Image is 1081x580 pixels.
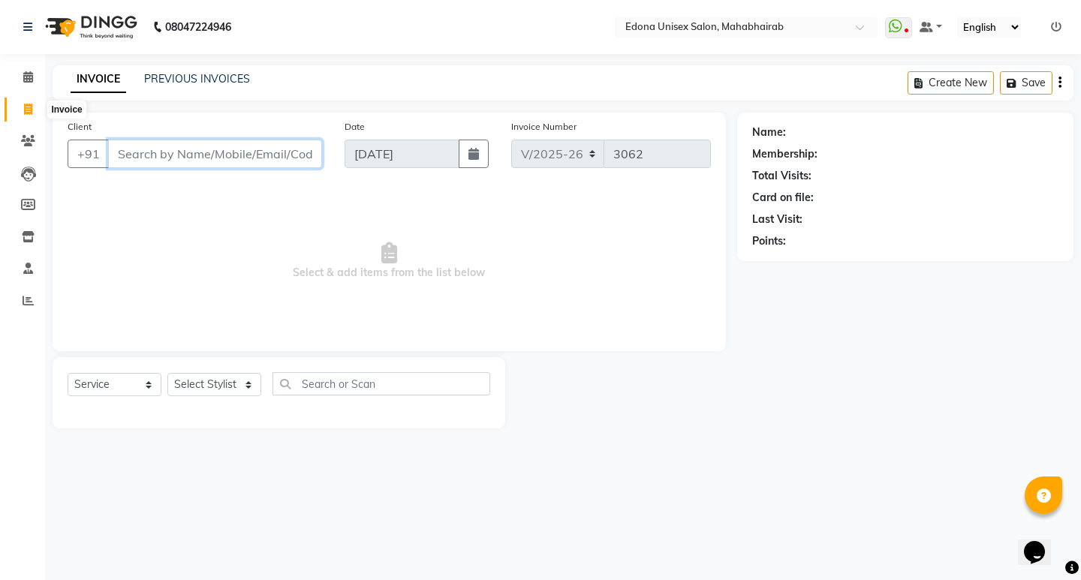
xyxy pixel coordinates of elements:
[752,212,802,227] div: Last Visit:
[908,71,994,95] button: Create New
[273,372,490,395] input: Search or Scan
[68,186,711,336] span: Select & add items from the list below
[752,125,786,140] div: Name:
[1018,520,1066,565] iframe: chat widget
[71,66,126,93] a: INVOICE
[752,233,786,249] div: Points:
[68,140,110,168] button: +91
[165,6,231,48] b: 08047224946
[38,6,141,48] img: logo
[345,120,365,134] label: Date
[47,101,86,119] div: Invoice
[144,72,250,86] a: PREVIOUS INVOICES
[1000,71,1052,95] button: Save
[752,190,814,206] div: Card on file:
[108,140,322,168] input: Search by Name/Mobile/Email/Code
[752,146,818,162] div: Membership:
[68,120,92,134] label: Client
[752,168,812,184] div: Total Visits:
[511,120,577,134] label: Invoice Number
